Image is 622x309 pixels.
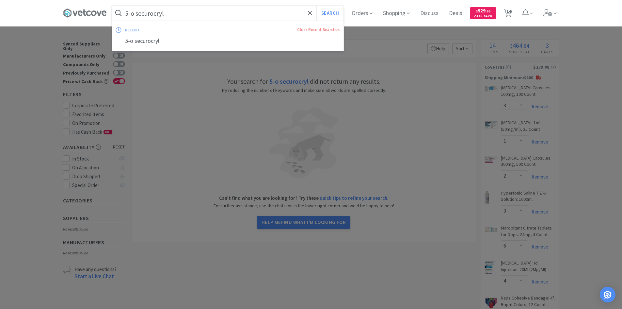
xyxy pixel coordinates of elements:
span: Cash Back [474,15,492,19]
a: Discuss [418,10,441,16]
div: recent [125,25,218,35]
a: $929.69Cash Back [470,4,496,22]
a: 14 [501,11,515,17]
input: Search by item, sku, manufacturer, ingredient, size... [112,6,343,21]
a: Clear Recent Searches [297,27,340,32]
button: Search [316,6,343,21]
span: 929 [476,8,490,14]
span: . 69 [486,9,490,13]
a: Deals [446,10,465,16]
div: 5-o securocryl [112,35,343,47]
span: $ [476,9,478,13]
div: Open Intercom Messenger [600,287,615,302]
